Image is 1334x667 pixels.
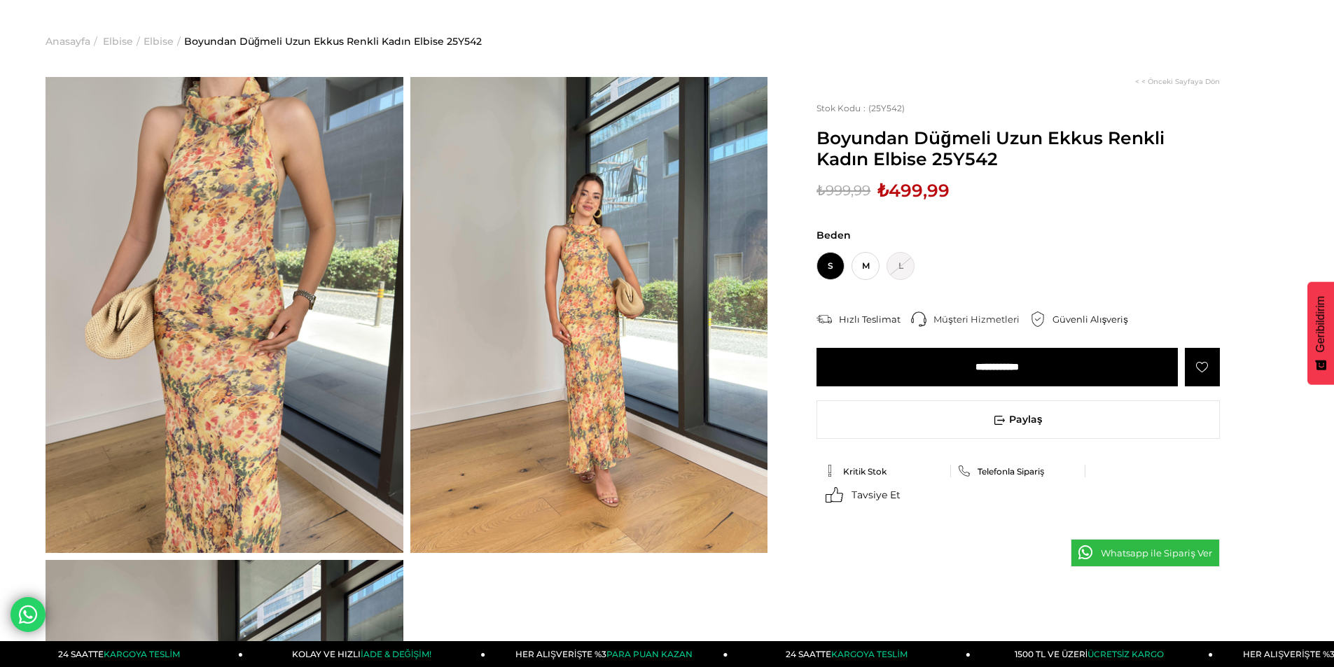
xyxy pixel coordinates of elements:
[887,252,915,280] span: L
[1,641,243,667] a: 24 SAATTEKARGOYA TESLİM
[817,103,868,113] span: Stok Kodu
[1314,296,1327,353] span: Geribildirim
[606,649,693,659] span: PARA PUAN KAZAN
[933,313,1030,325] div: Müşteri Hizmetleri
[103,6,133,77] a: Elbise
[46,77,403,553] img: Ekkus elbise 25Y542
[144,6,174,77] a: Elbise
[817,103,905,113] span: (25Y542)
[728,641,971,667] a: 24 SAATTEKARGOYA TESLİM
[410,77,768,553] img: Ekkus elbise 25Y542
[104,649,179,659] span: KARGOYA TESLİM
[978,466,1044,477] span: Telefonla Sipariş
[361,649,431,659] span: İADE & DEĞİŞİM!
[877,180,950,201] span: ₺499,99
[485,641,728,667] a: HER ALIŞVERİŞTE %3PARA PUAN KAZAN
[839,313,911,325] div: Hızlı Teslimat
[817,180,870,201] span: ₺999,99
[184,6,482,77] a: Boyundan Düğmeli Uzun Ekkus Renkli Kadın Elbise 25Y542
[958,465,1078,477] a: Telefonla Sipariş
[46,6,90,77] a: Anasayfa
[843,466,887,477] span: Kritik Stok
[817,127,1220,169] span: Boyundan Düğmeli Uzun Ekkus Renkli Kadın Elbise 25Y542
[817,401,1219,438] span: Paylaş
[1052,313,1139,325] div: Güvenli Alışveriş
[824,465,944,477] a: Kritik Stok
[1071,539,1220,567] a: Whatsapp ile Sipariş Ver
[817,252,845,280] span: S
[971,641,1213,667] a: 1500 TL VE ÜZERİÜCRETSİZ KARGO
[1185,348,1220,386] a: Favorilere Ekle
[243,641,485,667] a: KOLAY VE HIZLIİADE & DEĞİŞİM!
[1030,311,1045,327] img: security.png
[852,252,880,280] span: M
[852,489,901,501] span: Tavsiye Et
[103,6,144,77] li: >
[144,6,184,77] li: >
[831,649,907,659] span: KARGOYA TESLİM
[817,311,832,327] img: shipping.png
[911,311,926,327] img: call-center.png
[1135,77,1220,86] a: < < Önceki Sayfaya Dön
[817,229,1220,241] span: Beden
[46,6,101,77] li: >
[1307,282,1334,385] button: Geribildirim - Show survey
[1088,649,1164,659] span: ÜCRETSİZ KARGO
